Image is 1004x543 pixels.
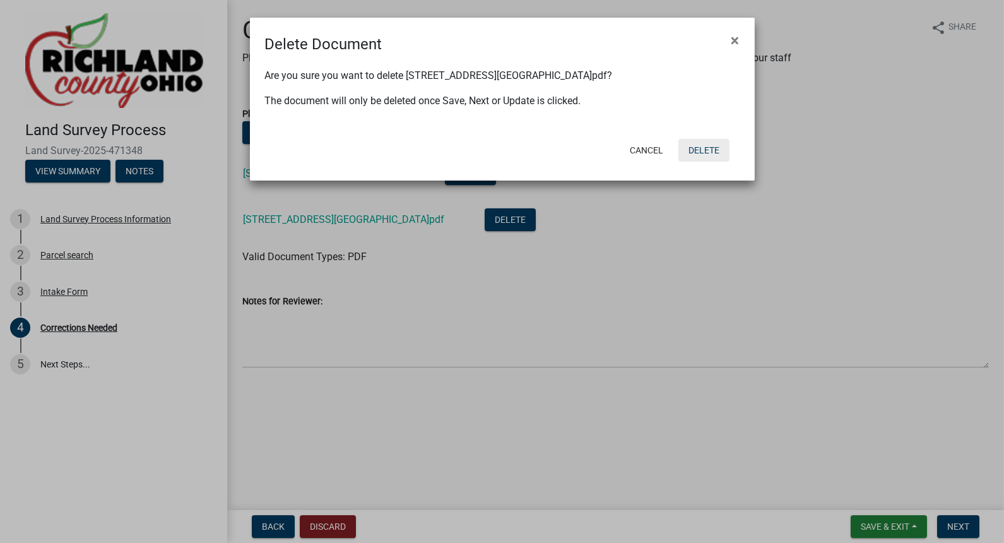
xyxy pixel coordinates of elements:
[678,139,729,162] button: Delete
[620,139,673,162] button: Cancel
[265,68,740,83] p: Are you sure you want to delete [STREET_ADDRESS][GEOGRAPHIC_DATA]pdf?
[731,32,740,49] span: ×
[721,23,750,58] button: Close
[265,93,740,109] p: The document will only be deleted once Save, Next or Update is clicked.
[265,33,382,56] h4: Delete Document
